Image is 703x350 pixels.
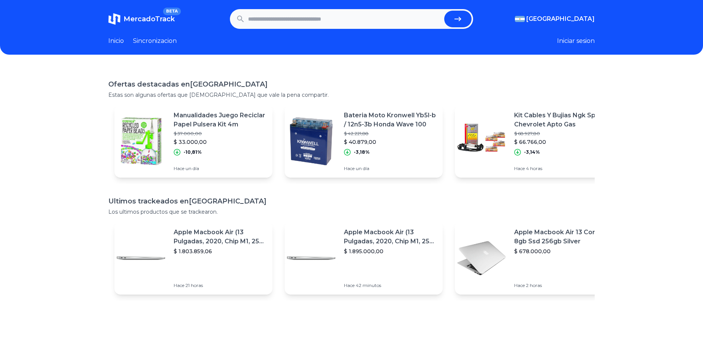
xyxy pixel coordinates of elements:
p: Hace un día [344,166,437,172]
a: MercadoTrackBETA [108,13,175,25]
p: $ 42.221,88 [344,131,437,137]
p: $ 66.766,00 [514,138,607,146]
p: Apple Macbook Air (13 Pulgadas, 2020, Chip M1, 256 Gb De Ssd, 8 Gb De Ram) - Plata [174,228,266,246]
span: BETA [163,8,181,15]
p: $ 37.000,00 [174,131,266,137]
p: $ 33.000,00 [174,138,266,146]
p: $ 1.803.859,06 [174,248,266,255]
p: Apple Macbook Air (13 Pulgadas, 2020, Chip M1, 256 Gb De Ssd, 8 Gb De Ram) - Plata [344,228,437,246]
img: Featured image [455,115,508,168]
img: Featured image [114,232,168,285]
a: Featured imageApple Macbook Air 13 Core I5 8gb Ssd 256gb Silver$ 678.000,00Hace 2 horas [455,222,613,295]
h1: Ofertas destacadas en [GEOGRAPHIC_DATA] [108,79,595,90]
p: Hace 4 horas [514,166,607,172]
img: Featured image [285,232,338,285]
p: $ 678.000,00 [514,248,607,255]
p: Manualidades Juego Reciclar Papel Pulsera Kit 4m [174,111,266,129]
h1: Ultimos trackeados en [GEOGRAPHIC_DATA] [108,196,595,207]
a: Featured imageBateria Moto Kronwell Yb5l-b / 12n5-3b Honda Wave 100$ 42.221,88$ 40.879,00-3,18%Ha... [285,105,443,178]
p: Hace 21 horas [174,282,266,289]
p: Bateria Moto Kronwell Yb5l-b / 12n5-3b Honda Wave 100 [344,111,437,129]
p: Apple Macbook Air 13 Core I5 8gb Ssd 256gb Silver [514,228,607,246]
img: Featured image [455,232,508,285]
a: Featured imageManualidades Juego Reciclar Papel Pulsera Kit 4m$ 37.000,00$ 33.000,00-10,81%Hace u... [114,105,272,178]
p: Hace un día [174,166,266,172]
button: [GEOGRAPHIC_DATA] [515,14,595,24]
a: Featured imageKit Cables Y Bujias Ngk Spin Chevrolet Apto Gas$ 68.927,80$ 66.766,00-3,14%Hace 4 h... [455,105,613,178]
a: Sincronizacion [133,36,177,46]
p: Estas son algunas ofertas que [DEMOGRAPHIC_DATA] que vale la pena compartir. [108,91,595,99]
p: Hace 2 horas [514,282,607,289]
p: $ 1.895.000,00 [344,248,437,255]
img: MercadoTrack [108,13,120,25]
img: Argentina [515,16,525,22]
p: $ 68.927,80 [514,131,607,137]
img: Featured image [114,115,168,168]
img: Featured image [285,115,338,168]
span: [GEOGRAPHIC_DATA] [526,14,595,24]
p: Kit Cables Y Bujias Ngk Spin Chevrolet Apto Gas [514,111,607,129]
p: -3,14% [524,149,540,155]
button: Iniciar sesion [557,36,595,46]
p: Los ultimos productos que se trackearon. [108,208,595,216]
a: Featured imageApple Macbook Air (13 Pulgadas, 2020, Chip M1, 256 Gb De Ssd, 8 Gb De Ram) - Plata$... [285,222,443,295]
p: $ 40.879,00 [344,138,437,146]
p: -3,18% [354,149,370,155]
a: Inicio [108,36,124,46]
p: Hace 42 minutos [344,282,437,289]
span: MercadoTrack [123,15,175,23]
a: Featured imageApple Macbook Air (13 Pulgadas, 2020, Chip M1, 256 Gb De Ssd, 8 Gb De Ram) - Plata$... [114,222,272,295]
p: -10,81% [184,149,202,155]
